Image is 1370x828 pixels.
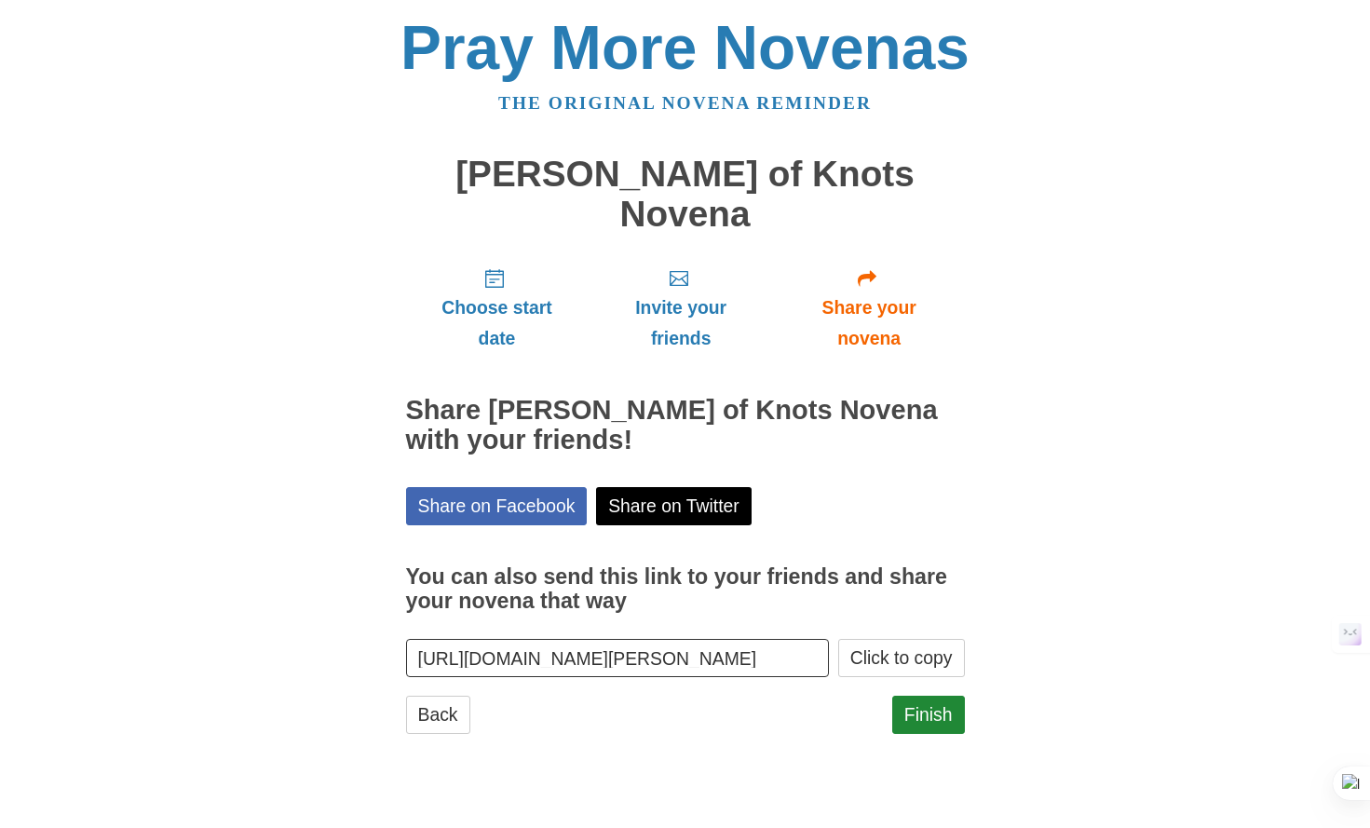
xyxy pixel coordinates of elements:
h1: [PERSON_NAME] of Knots Novena [406,155,965,234]
a: Share on Twitter [596,487,752,525]
button: Click to copy [838,639,965,677]
a: Invite your friends [588,252,773,363]
span: Choose start date [425,292,570,354]
a: The original novena reminder [498,93,872,113]
a: Pray More Novenas [400,13,970,82]
span: Invite your friends [606,292,754,354]
h2: Share [PERSON_NAME] of Knots Novena with your friends! [406,396,965,455]
span: Share your novena [793,292,946,354]
a: Back [406,696,470,734]
h3: You can also send this link to your friends and share your novena that way [406,565,965,613]
a: Finish [892,696,965,734]
a: Share on Facebook [406,487,588,525]
a: Choose start date [406,252,589,363]
a: Share your novena [774,252,965,363]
